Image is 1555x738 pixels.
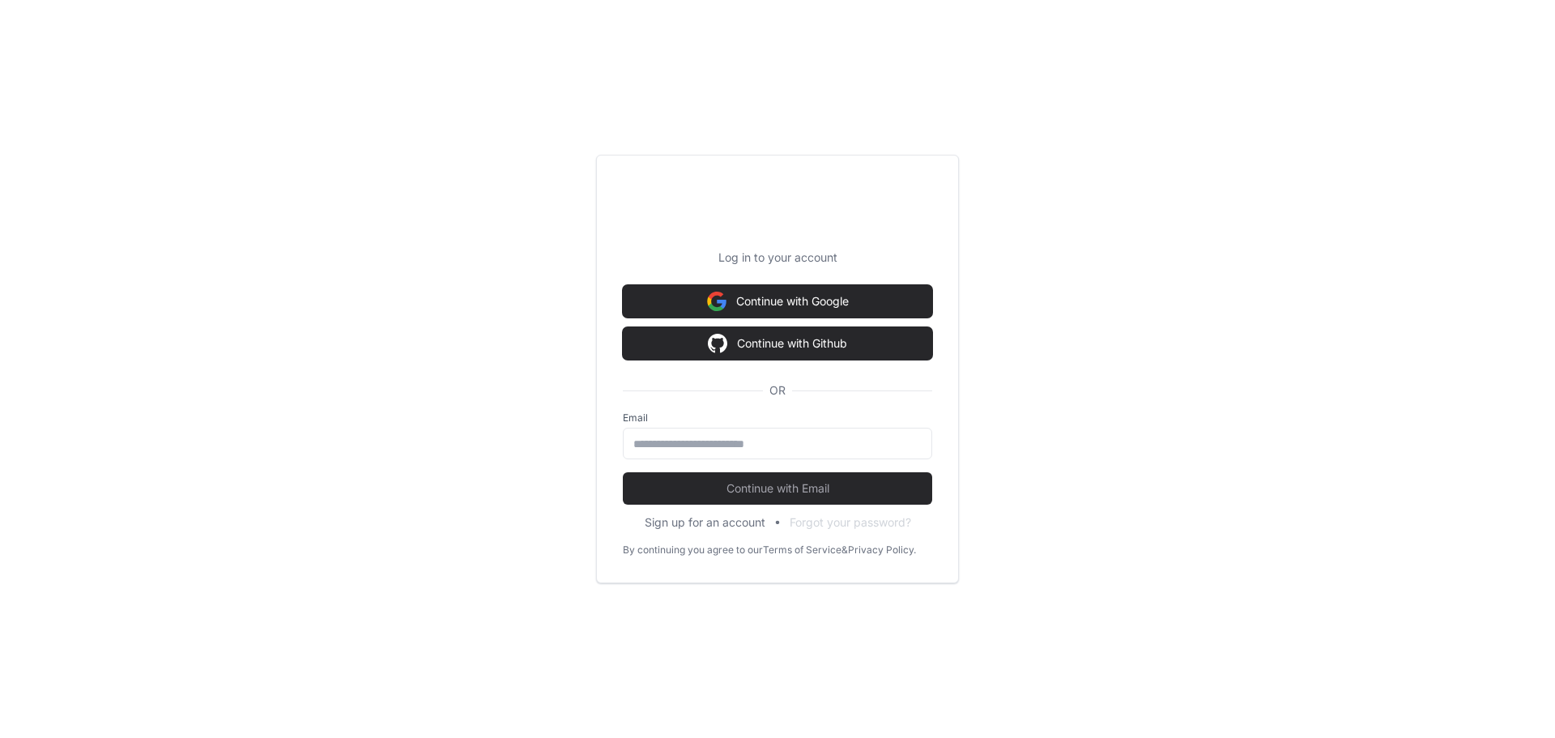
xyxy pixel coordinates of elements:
div: & [841,544,848,557]
button: Continue with Github [623,327,932,360]
span: OR [763,382,792,399]
button: Sign up for an account [645,514,765,531]
button: Forgot your password? [790,514,911,531]
button: Continue with Google [623,285,932,318]
img: Sign in with google [708,327,727,360]
a: Terms of Service [763,544,841,557]
a: Privacy Policy. [848,544,916,557]
p: Log in to your account [623,250,932,266]
label: Email [623,412,932,424]
div: By continuing you agree to our [623,544,763,557]
span: Continue with Email [623,480,932,497]
button: Continue with Email [623,472,932,505]
img: Sign in with google [707,285,726,318]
